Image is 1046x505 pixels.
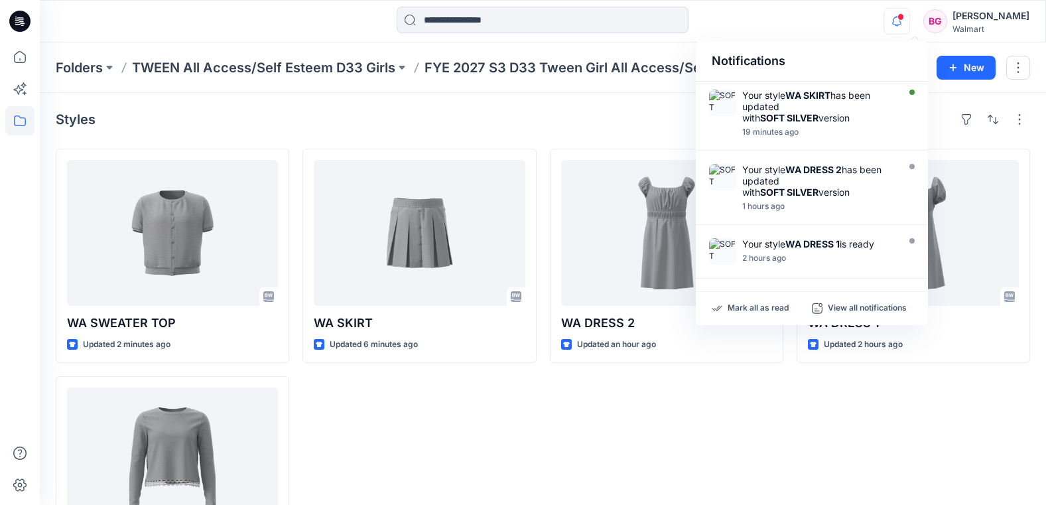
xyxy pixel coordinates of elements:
[728,303,789,315] p: Mark all as read
[561,160,772,306] a: WA DRESS 2
[742,238,895,250] div: Your style is ready
[709,238,736,265] img: SOFT SILVER
[696,41,928,82] div: Notifications
[785,90,830,101] strong: WA SKIRT
[785,164,842,175] strong: WA DRESS 2
[709,90,736,116] img: SOFT SILVER
[561,314,772,332] p: WA DRESS 2
[742,164,895,198] div: Your style has been updated with version
[577,338,656,352] p: Updated an hour ago
[83,338,170,352] p: Updated 2 minutes ago
[56,58,103,77] a: Folders
[742,90,895,123] div: Your style has been updated with version
[923,9,947,33] div: BG
[824,338,903,352] p: Updated 2 hours ago
[330,338,418,352] p: Updated 6 minutes ago
[952,24,1029,34] div: Walmart
[760,112,818,123] strong: SOFT SILVER
[67,160,278,306] a: WA SWEATER TOP
[314,160,525,306] a: WA SKIRT
[742,253,895,263] div: Tuesday, September 30, 2025 22:13
[56,111,96,127] h4: Styles
[785,238,840,250] strong: WA DRESS 1
[709,164,736,190] img: SOFT SILVER
[132,58,395,77] a: TWEEN All Access/Self Esteem D33 Girls
[314,314,525,332] p: WA SKIRT
[952,8,1029,24] div: [PERSON_NAME]
[425,58,715,77] p: FYE 2027 S3 D33 Tween Girl All Access/Self Esteem
[742,127,895,137] div: Wednesday, October 01, 2025 00:20
[828,303,907,315] p: View all notifications
[742,202,895,211] div: Tuesday, September 30, 2025 23:09
[67,314,278,332] p: WA SWEATER TOP
[937,56,996,80] button: New
[760,186,818,198] strong: SOFT SILVER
